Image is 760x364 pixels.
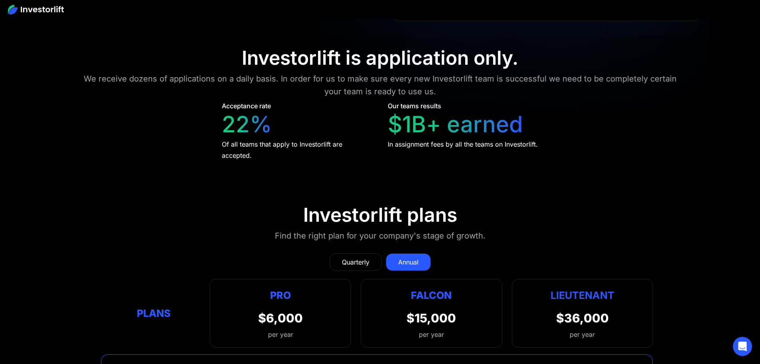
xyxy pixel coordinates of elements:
[388,139,538,150] div: In assignment fees by all the teams on Investorlift.
[222,139,373,161] div: Of all teams that apply to Investorlift are accepted.
[419,330,444,339] div: per year
[242,46,518,70] div: Investorlift is application only.
[398,257,418,267] div: Annual
[388,111,523,138] div: $1B+ earned
[76,72,684,98] div: We receive dozens of applications on a daily basis. In order for us to make sure every new Invest...
[342,257,369,267] div: Quarterly
[258,287,303,303] div: Pro
[303,203,457,227] div: Investorlift plans
[258,311,303,325] div: $6,000
[275,229,486,242] div: Find the right plan for your company's stage of growth.
[570,330,595,339] div: per year
[556,311,609,325] div: $36,000
[407,311,456,325] div: $15,000
[222,111,272,138] div: 22%
[733,337,752,356] div: Open Intercom Messenger
[107,306,200,321] div: Plans
[551,289,614,301] strong: Lieutenant
[222,101,271,111] div: Acceptance rate
[388,101,441,111] div: Our teams results
[258,330,303,339] div: per year
[411,287,452,303] div: Falcon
